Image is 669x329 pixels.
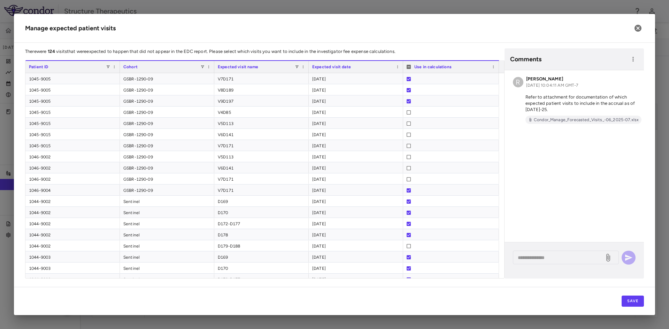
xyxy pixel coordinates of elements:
[214,73,309,84] div: V7D171
[214,274,309,284] div: D172-D177
[214,173,309,184] div: V7D171
[25,218,120,229] div: 1044-9002
[309,107,403,117] div: [DATE]
[526,83,578,88] span: [DATE] 10:04:11 AM GMT-7
[309,185,403,195] div: [DATE]
[120,207,214,218] div: Sentinel
[214,162,309,173] div: V6D141
[414,64,452,69] span: Use in calculations
[525,116,641,124] a: Condor_Manage_Forecasted_Visits_-06_2025-07.xlsx
[312,64,351,69] span: Expected visit date
[309,140,403,151] div: [DATE]
[120,162,214,173] div: GSBR-1290-09
[214,196,309,206] div: D169
[513,77,523,87] div: R
[25,129,120,140] div: 1045-9015
[309,218,403,229] div: [DATE]
[120,263,214,273] div: Sentinel
[309,263,403,273] div: [DATE]
[309,73,403,84] div: [DATE]
[25,185,120,195] div: 1046-9004
[309,274,403,284] div: [DATE]
[214,229,309,240] div: D178
[214,218,309,229] div: D172-D177
[513,94,636,113] p: Refer to attachment for documentation of which expected patient visits to include in the accrual ...
[214,140,309,151] div: V7D171
[309,229,403,240] div: [DATE]
[25,162,120,173] div: 1046-9002
[309,118,403,128] div: [DATE]
[214,240,309,251] div: D179-D188
[214,185,309,195] div: V7D171
[309,207,403,218] div: [DATE]
[309,95,403,106] div: [DATE]
[120,251,214,262] div: Sentinel
[309,151,403,162] div: [DATE]
[25,207,120,218] div: 1044-9002
[510,55,628,64] h6: Comments
[309,196,403,206] div: [DATE]
[123,64,138,69] span: Cohort
[25,95,120,106] div: 1045-9005
[622,296,644,307] button: Save
[120,218,214,229] div: Sentinel
[309,251,403,262] div: [DATE]
[29,64,48,69] span: Patient ID
[25,118,120,128] div: 1045-9015
[309,240,403,251] div: [DATE]
[25,240,120,251] div: 1044-9002
[120,151,214,162] div: GSBR-1290-09
[218,64,258,69] span: Expected visit name
[120,84,214,95] div: GSBR-1290-09
[214,107,309,117] div: V4D85
[120,173,214,184] div: GSBR-1290-09
[214,95,309,106] div: V9D197
[25,229,120,240] div: 1044-9002
[120,73,214,84] div: GSBR-1290-09
[25,73,120,84] div: 1045-9005
[25,173,120,184] div: 1046-9002
[120,107,214,117] div: GSBR-1290-09
[526,76,578,82] h6: [PERSON_NAME]
[120,240,214,251] div: Sentinel
[120,274,214,284] div: Sentinel
[120,118,214,128] div: GSBR-1290-09
[120,229,214,240] div: Sentinel
[25,274,120,284] div: 1044-9003
[214,118,309,128] div: V5D113
[25,24,116,33] h6: Manage expected patient visits
[25,48,505,55] p: There were visits that were expected to happen that did not appear in the EDC report. Please sele...
[214,151,309,162] div: V5D113
[25,140,120,151] div: 1045-9015
[25,263,120,273] div: 1044-9003
[25,107,120,117] div: 1045-9015
[309,84,403,95] div: [DATE]
[48,49,55,54] strong: 124
[120,129,214,140] div: GSBR-1290-09
[120,196,214,206] div: Sentinel
[214,207,309,218] div: D170
[25,251,120,262] div: 1044-9003
[309,162,403,173] div: [DATE]
[25,84,120,95] div: 1045-9005
[214,84,309,95] div: V8D189
[214,263,309,273] div: D170
[120,95,214,106] div: GSBR-1290-09
[214,129,309,140] div: V6D141
[309,129,403,140] div: [DATE]
[531,117,641,123] span: Condor_Manage_Forecasted_Visits_-06_2025-07.xlsx
[309,173,403,184] div: [DATE]
[120,140,214,151] div: GSBR-1290-09
[120,185,214,195] div: GSBR-1290-09
[25,196,120,206] div: 1044-9002
[25,151,120,162] div: 1046-9002
[214,251,309,262] div: D169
